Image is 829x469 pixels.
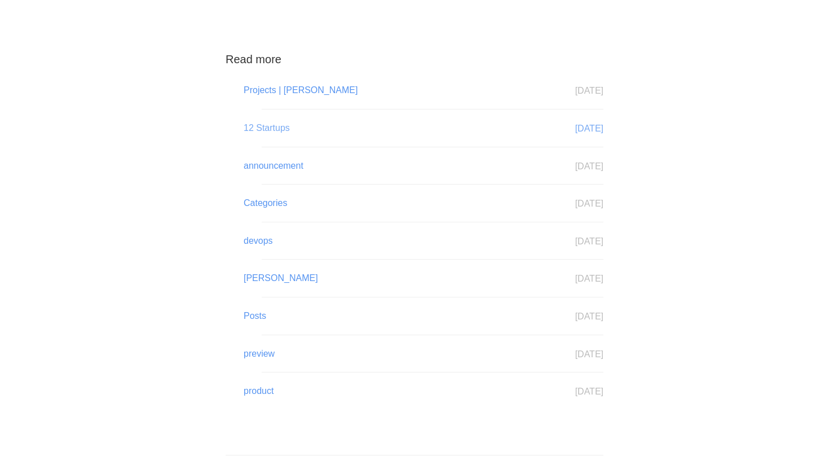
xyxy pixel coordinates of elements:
[262,159,603,173] a: announcement[DATE]
[593,121,603,136] aside: [DATE]
[262,234,603,248] a: devops[DATE]
[593,234,603,249] aside: [DATE]
[593,384,603,399] aside: [DATE]
[262,271,603,286] a: [PERSON_NAME][DATE]
[262,309,603,323] a: Posts[DATE]
[593,309,603,324] aside: [DATE]
[262,347,603,361] a: preview[DATE]
[262,384,603,398] a: product[DATE]
[262,121,603,135] a: 12 Startups[DATE]
[593,196,603,211] aside: [DATE]
[262,196,603,211] a: Categories[DATE]
[593,347,603,362] aside: [DATE]
[593,271,603,286] aside: [DATE]
[593,159,603,174] aside: [DATE]
[262,83,603,98] a: Projects | [PERSON_NAME][DATE]
[226,53,603,66] h3: Read more
[593,84,603,98] aside: [DATE]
